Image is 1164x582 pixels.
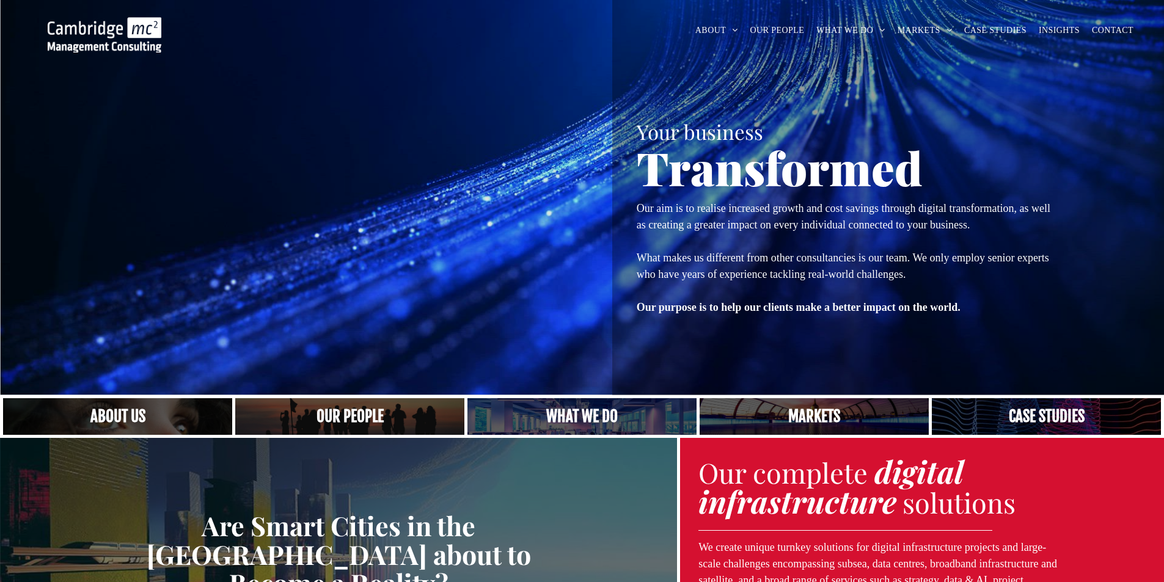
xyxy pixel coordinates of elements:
span: What makes us different from other consultancies is our team. We only employ senior experts who h... [637,252,1049,280]
a: CASE STUDIES [958,21,1033,40]
a: A crowd in silhouette at sunset, on a rise or lookout point [235,398,464,435]
a: MARKETS [891,21,958,40]
span: Your business [637,118,763,145]
span: Our aim is to realise increased growth and cost savings through digital transformation, as well a... [637,202,1050,231]
a: INSIGHTS [1033,21,1086,40]
strong: Our purpose is to help our clients make a better impact on the world. [637,301,961,313]
a: CONTACT [1086,21,1140,40]
img: Cambridge MC Logo, digital transformation [48,17,161,53]
a: ABOUT [689,21,744,40]
a: A yoga teacher lifting his whole body off the ground in the peacock pose [467,398,697,435]
a: CASE STUDIES | See an Overview of All Our Case Studies | Cambridge Management Consulting [932,398,1161,435]
span: Our complete [698,454,868,490]
a: Your Business Transformed | Cambridge Management Consulting [48,19,161,32]
span: solutions [902,484,1016,520]
a: WHAT WE DO [810,21,891,40]
strong: digital [874,451,964,492]
span: Transformed [637,137,923,198]
strong: infrastructure [698,481,896,522]
a: Close up of woman's face, centered on her eyes [3,398,232,435]
a: Telecoms | Decades of Experience Across Multiple Industries & Regions [700,398,929,435]
a: OUR PEOPLE [744,21,811,40]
